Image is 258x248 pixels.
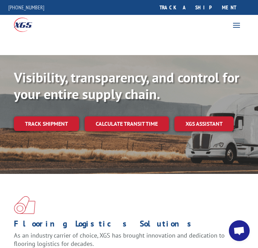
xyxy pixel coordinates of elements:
[229,220,250,241] div: Open chat
[174,116,234,131] a: XGS ASSISTANT
[85,116,169,131] a: Calculate transit time
[14,196,35,214] img: xgs-icon-total-supply-chain-intelligence-red
[14,68,239,103] b: Visibility, transparency, and control for your entire supply chain.
[14,231,225,248] span: As an industry carrier of choice, XGS has brought innovation and dedication to flooring logistics...
[8,4,44,11] a: [PHONE_NUMBER]
[14,220,239,231] h1: Flooring Logistics Solutions
[14,116,79,131] a: Track shipment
